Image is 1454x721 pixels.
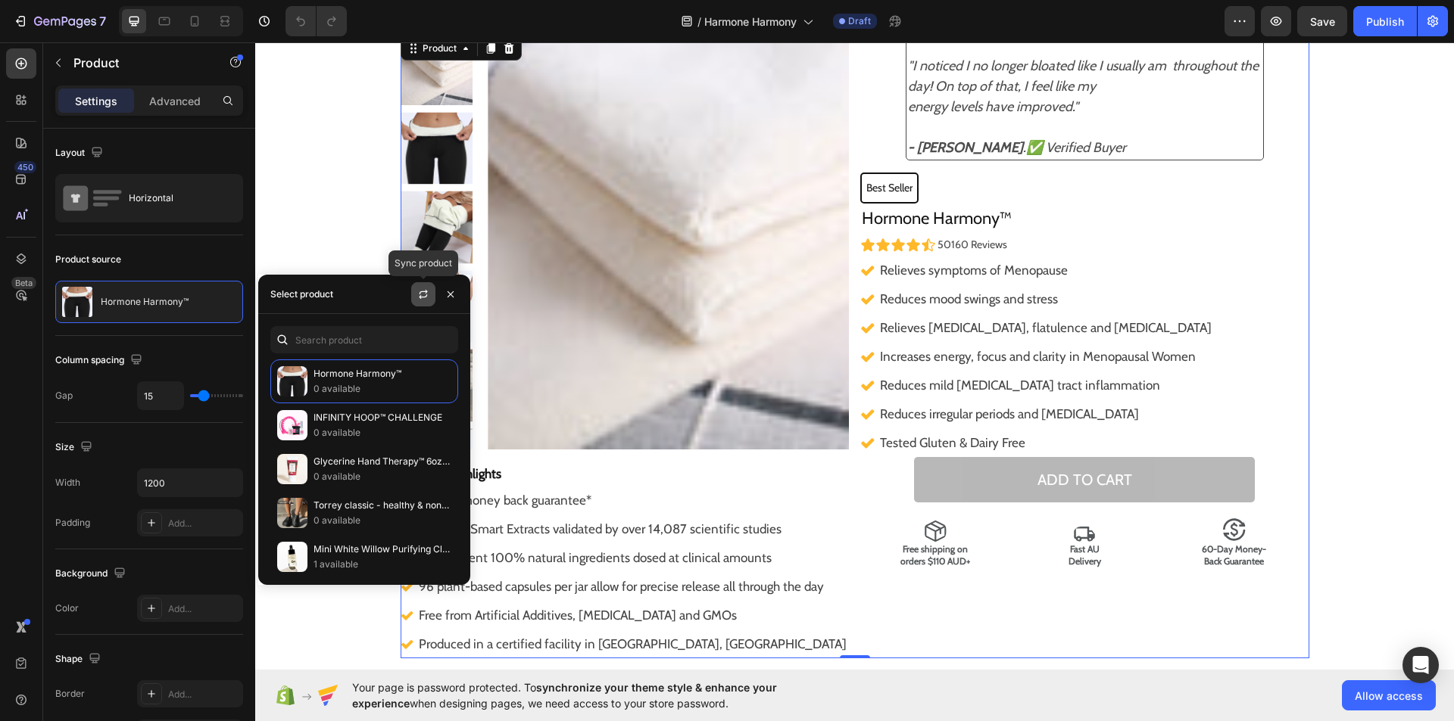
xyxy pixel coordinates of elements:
[270,287,333,301] div: Select product
[682,193,752,212] p: 50160 Reviews
[55,601,79,615] div: Color
[101,297,189,307] p: Hormone Harmony™
[277,410,307,440] img: collections
[1353,6,1417,36] button: Publish
[352,681,777,710] span: synchronize your theme style & enhance your experience
[1310,15,1335,28] span: Save
[314,469,451,484] p: 0 available
[625,359,956,384] p: Reduces irregular periods and [MEDICAL_DATA]
[277,454,307,484] img: collections
[605,130,663,161] button: <p>Best Seller</p>
[815,501,844,512] strong: Fast AU
[55,253,121,266] div: Product source
[653,97,768,113] strong: - [PERSON_NAME]
[352,679,836,711] span: Your page is password protected. To when designing pages, we need access to your store password.
[149,93,201,109] p: Advanced
[55,687,85,701] div: Border
[314,542,451,557] p: Mini White Willow Purifying Cleansing Gel
[255,42,1454,670] iframe: Design area
[314,381,451,396] p: 0 available
[277,542,307,572] img: collections
[653,97,871,113] i: .✅ Verified Buyer
[55,437,95,458] div: Size
[138,382,183,409] input: Auto
[11,277,36,289] div: Beta
[659,415,1000,460] button: ADD TO CART
[782,424,877,451] div: ADD TO CART
[314,557,451,572] p: 1 available
[653,56,823,73] i: energy levels have improved."
[285,6,347,36] div: Undo/Redo
[55,564,129,584] div: Background
[813,513,846,524] strong: Delivery
[168,602,239,616] div: Add...
[605,161,1054,191] h2: Hormone Harmony™
[1342,680,1436,710] button: Allow access
[55,476,80,489] div: Width
[1297,6,1347,36] button: Save
[1403,647,1439,683] div: Open Intercom Messenger
[947,501,1011,512] strong: 60-Day Money-
[6,6,113,36] button: 7
[55,389,73,402] div: Gap
[818,484,841,499] img: gempages_578608671001412327-c20406db-973e-49e2-a4d4-b6a956069258.svg
[129,181,221,216] div: Horizontal
[949,513,1009,524] strong: Back Guarantee
[645,513,715,524] strong: orders $110 AUD+
[62,287,92,317] img: product feature img
[168,688,239,701] div: Add...
[968,475,991,499] img: gempages_578608671001412327-ea4d67ac-403b-4ff1-8920-d80c56099e68.svg
[75,93,117,109] p: Settings
[55,516,90,530] div: Padding
[314,425,451,440] p: 0 available
[625,388,956,412] p: Tested Gluten & Dairy Free
[314,513,451,528] p: 0 available
[55,143,106,163] div: Layout
[99,12,106,30] p: 7
[647,501,713,512] strong: Free shipping on
[314,410,451,425] p: INFINITY HOOP™ CHALLENGE
[625,302,956,326] p: Increases energy, focus and clarity in Menopausal Women
[14,161,36,173] div: 450
[704,14,797,30] span: Harmone Harmony
[1355,688,1423,704] span: Allow access
[138,469,242,496] input: Auto
[848,14,871,28] span: Draft
[314,498,451,513] p: Torrey classic - healthy & non-slip comfort clogs
[625,331,956,355] p: Reduces mild [MEDICAL_DATA] tract inflammation
[168,517,239,530] div: Add...
[270,326,458,353] input: Search in Settings & Advanced
[314,366,451,381] p: Hormone Harmony™
[625,273,956,297] p: Relieves [MEDICAL_DATA], flatulence and [MEDICAL_DATA]
[277,366,307,396] img: collections
[73,54,202,72] p: Product
[625,216,956,240] p: Relieves symptoms of Menopause
[625,244,956,269] p: Reduces mood swings and stress
[277,498,307,528] img: collections
[55,350,145,371] div: Column spacing
[669,478,691,499] img: gempages_578608671001412327-40301d8e-60e0-47ae-91d4-51b52d192570.svg
[1366,14,1404,30] div: Publish
[697,14,701,30] span: /
[611,136,657,155] p: Best Seller
[314,454,451,469] p: Glycerine Hand Therapy™ 6oz Cherries Jubilee
[55,649,104,670] div: Shape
